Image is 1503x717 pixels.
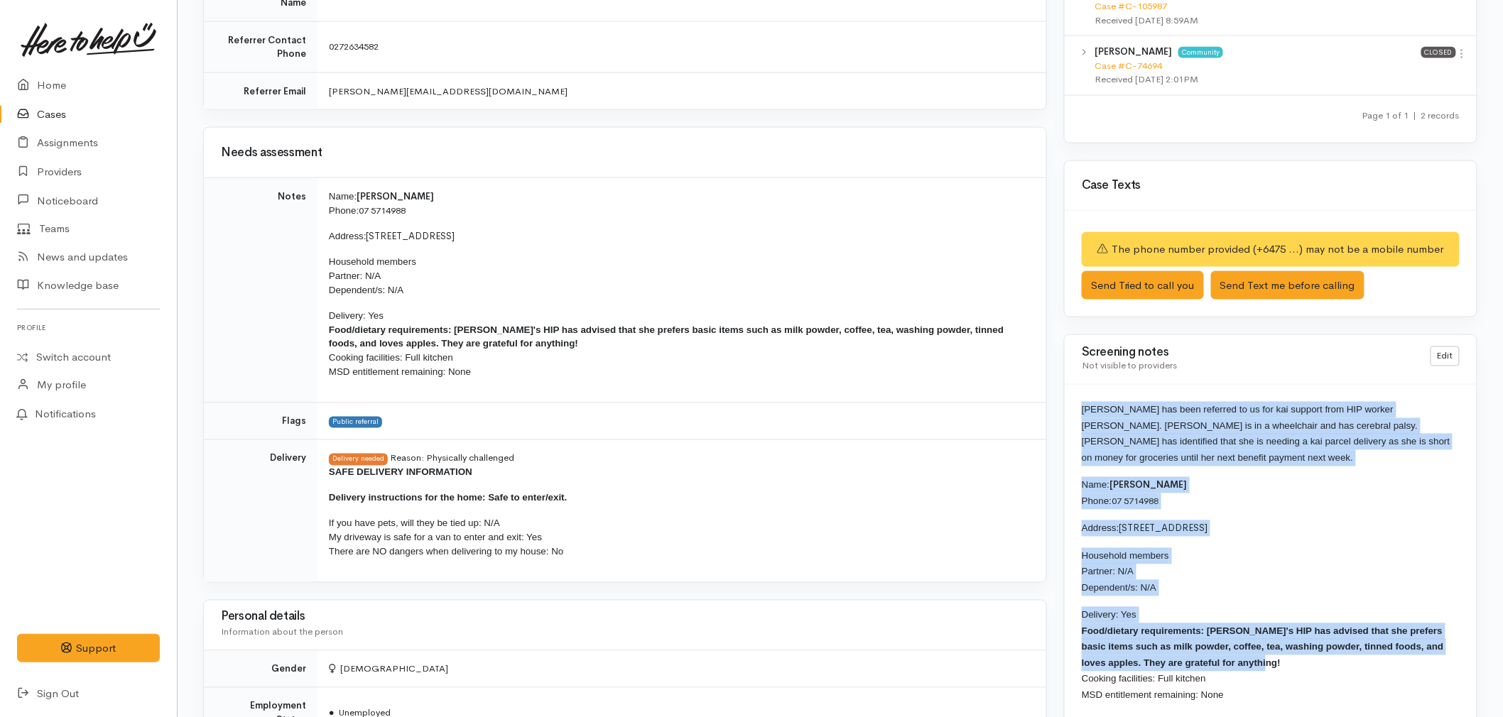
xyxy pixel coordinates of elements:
span: Address: [329,231,367,241]
span: Public referral [329,417,382,428]
span: Delivery instructions for the home: Safe to enter/exit. [329,493,568,503]
td: Gender [204,650,318,688]
span: Delivery needed [329,454,388,465]
span: [DEMOGRAPHIC_DATA] [329,663,448,675]
td: Referrer Contact Phone [204,21,318,72]
span: [STREET_ADDRESS] [1119,522,1208,535]
span: Name: [329,191,357,202]
span: [PERSON_NAME] has been referred to us for kai support from HIP worker [PERSON_NAME]. [PERSON_NAME... [1082,405,1450,464]
span: Phone: [329,205,359,216]
div: The phone number provided (+6475 ...) may not be a mobile number [1082,232,1460,267]
span: [PERSON_NAME][EMAIL_ADDRESS][DOMAIN_NAME] [329,85,568,97]
td: Notes [204,178,318,403]
h3: Screening notes [1082,346,1414,360]
td: Flags [204,403,318,440]
span: Community [1178,47,1223,58]
span: If you have pets, will they be tied up: N/A My driveway is safe for a van to enter and exit: Yes ... [329,518,563,557]
h6: Profile [17,318,160,337]
span: Closed [1421,47,1456,58]
span: [STREET_ADDRESS] [367,230,455,242]
button: Send Text me before calling [1211,271,1364,300]
b: [PERSON_NAME] [1095,45,1172,58]
a: 07 5714988 [359,204,406,217]
a: Edit [1431,346,1460,367]
small: Page 1 of 1 2 records [1362,109,1460,121]
button: Send Tried to call you [1082,271,1204,300]
span: Delivery: Yes Cooking facilities: Full kitchen MSD entitlement remaining: None [329,310,1004,378]
button: Support [17,634,160,663]
span: Household members Partner: N/A Dependent/s: N/A [1082,551,1169,593]
span: [PERSON_NAME] [357,190,434,202]
div: Not visible to providers [1082,359,1414,373]
span: | [1414,109,1417,121]
td: Referrer Email [204,72,318,109]
span: Name: [1082,480,1109,491]
span: [PERSON_NAME] [1109,479,1187,491]
span: Information about the person [221,626,343,638]
div: Received [DATE] 8:59AM [1095,13,1421,28]
span: Address: [1082,523,1119,534]
h3: Needs assessment [221,146,1029,160]
span: 0272634582 [329,40,379,53]
span: Delivery: Yes Cooking facilities: Full kitchen MSD entitlement remaining: None [1082,610,1444,701]
h3: Personal details [221,611,1029,624]
a: Case #C-74694 [1095,60,1162,72]
td: Delivery [204,440,318,582]
span: SAFE DELIVERY INFORMATION [329,467,472,478]
span: Reason: Physically challenged [390,452,514,464]
div: Received [DATE] 2:01PM [1095,72,1421,87]
h3: Case Texts [1082,179,1460,192]
a: 07 5714988 [1112,496,1159,508]
span: Food/dietary requirements: [PERSON_NAME]'s HIP has advised that she prefers basic items such as m... [329,324,1004,349]
span: Phone: [1082,496,1112,507]
span: Household members Partner: N/A Dependent/s: N/A [329,256,416,295]
b: Food/dietary requirements: [PERSON_NAME]'s HIP has advised that she prefers basic items such as m... [1082,626,1444,669]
